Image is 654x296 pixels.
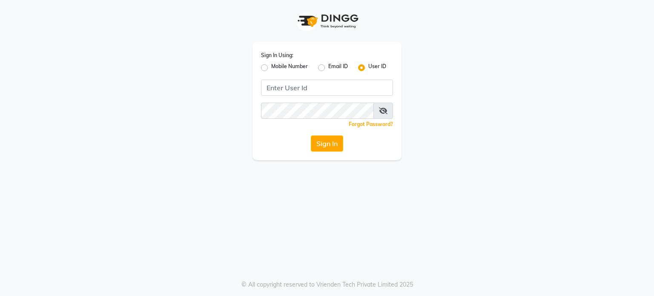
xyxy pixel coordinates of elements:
[261,52,293,59] label: Sign In Using:
[261,103,374,119] input: Username
[311,135,343,152] button: Sign In
[328,63,348,73] label: Email ID
[293,9,361,34] img: logo1.svg
[349,121,393,127] a: Forgot Password?
[271,63,308,73] label: Mobile Number
[368,63,386,73] label: User ID
[261,80,393,96] input: Username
